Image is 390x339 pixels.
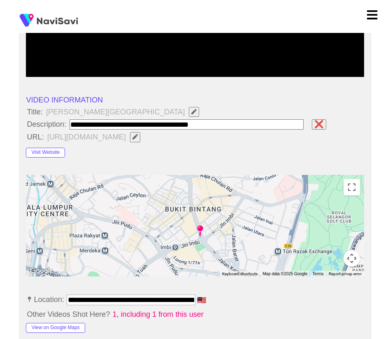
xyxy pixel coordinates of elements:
[111,310,204,319] span: 1, including 1 from this user
[196,297,207,304] span: 🇲🇾
[130,132,140,142] button: Edit Field
[312,272,323,276] a: Terms (opens in new tab)
[28,266,55,276] img: Google
[262,272,307,276] span: Map data ©2025 Google
[37,16,78,25] img: fireSpot
[26,120,67,129] span: Description:
[26,310,111,319] span: Other Videos Shot Here?
[329,272,362,276] a: Report a map error
[26,295,65,304] span: Location:
[313,120,325,129] span: Cancel
[28,266,55,276] a: Open this area in Google Maps (opens a new window)
[26,148,65,158] button: Visit Website
[16,10,37,31] img: fireSpot
[46,131,145,143] span: [URL][DOMAIN_NAME]
[26,147,65,156] a: Visit Website
[189,107,199,117] button: Edit Field
[222,271,258,277] button: Keyboard shortcuts
[344,250,360,267] button: Map camera controls
[344,179,360,195] button: Toggle fullscreen view
[312,119,326,130] button: Cancel
[26,108,44,116] span: Title:
[132,134,139,139] span: Edit Field
[190,109,197,114] span: Edit Field
[26,95,364,105] li: VIDEO INFORMATION
[26,133,44,142] span: URL:
[26,323,85,331] a: View on Google Maps
[45,106,204,118] span: [PERSON_NAME][GEOGRAPHIC_DATA]
[26,323,85,333] button: View on Google Maps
